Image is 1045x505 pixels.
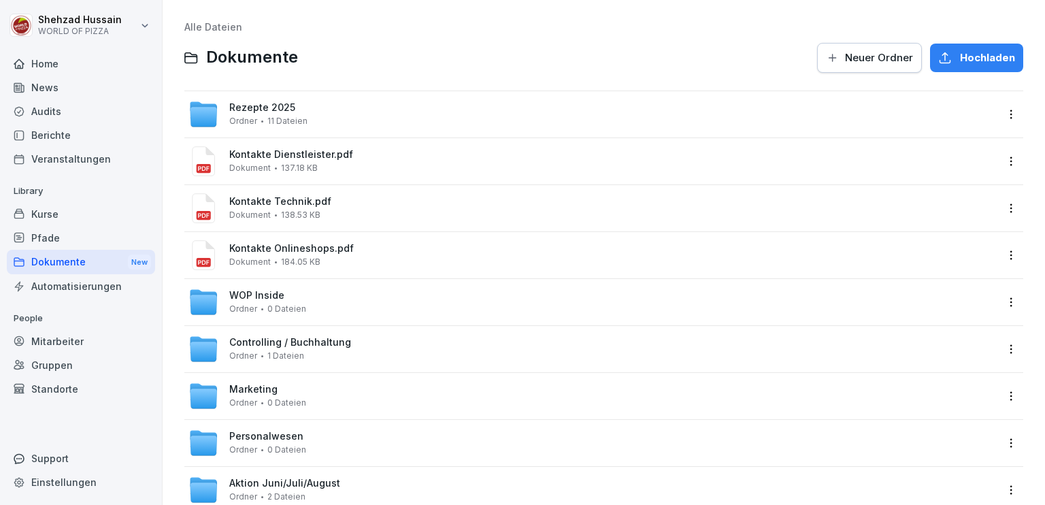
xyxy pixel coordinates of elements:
[229,351,257,361] span: Ordner
[184,420,1001,466] a: PersonalwesenOrdner0 Dateien
[229,257,271,267] span: Dokument
[229,384,278,395] span: Marketing
[38,27,122,36] p: WORLD OF PIZZA
[281,257,320,267] span: 184.05 KB
[267,492,305,502] span: 2 Dateien
[845,50,913,65] span: Neuer Ordner
[184,279,1001,325] a: WOP InsideOrdner0 Dateien
[7,99,155,123] a: Audits
[229,304,257,314] span: Ordner
[817,43,922,73] button: Neuer Ordner
[7,147,155,171] a: Veranstaltungen
[229,243,997,255] span: Kontakte Onlineshops.pdf
[267,351,304,361] span: 1 Dateien
[229,210,271,220] span: Dokument
[7,226,155,250] a: Pfade
[281,210,320,220] span: 138.53 KB
[7,202,155,226] a: Kurse
[7,180,155,202] p: Library
[7,470,155,494] a: Einstellungen
[267,445,306,455] span: 0 Dateien
[7,377,155,401] a: Standorte
[229,290,284,302] span: WOP Inside
[7,308,155,329] p: People
[229,149,997,161] span: Kontakte Dienstleister.pdf
[229,445,257,455] span: Ordner
[7,76,155,99] a: News
[38,14,122,26] p: Shehzad Hussain
[7,353,155,377] a: Gruppen
[7,274,155,298] a: Automatisierungen
[184,91,1001,137] a: Rezepte 2025Ordner11 Dateien
[267,398,306,408] span: 0 Dateien
[960,50,1015,65] span: Hochladen
[184,21,242,33] a: Alle Dateien
[7,250,155,275] a: DokumenteNew
[281,163,318,173] span: 137.18 KB
[7,329,155,353] a: Mitarbeiter
[229,196,997,208] span: Kontakte Technik.pdf
[229,492,257,502] span: Ordner
[229,478,340,489] span: Aktion Juni/Juli/August
[229,431,303,442] span: Personalwesen
[128,255,151,270] div: New
[930,44,1023,72] button: Hochladen
[229,116,257,126] span: Ordner
[229,398,257,408] span: Ordner
[267,116,308,126] span: 11 Dateien
[206,48,298,67] span: Dokumente
[229,163,271,173] span: Dokument
[184,373,1001,419] a: MarketingOrdner0 Dateien
[7,250,155,275] div: Dokumente
[184,326,1001,372] a: Controlling / BuchhaltungOrdner1 Dateien
[7,52,155,76] a: Home
[7,123,155,147] a: Berichte
[7,446,155,470] div: Support
[229,337,351,348] span: Controlling / Buchhaltung
[229,102,295,114] span: Rezepte 2025
[267,304,306,314] span: 0 Dateien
